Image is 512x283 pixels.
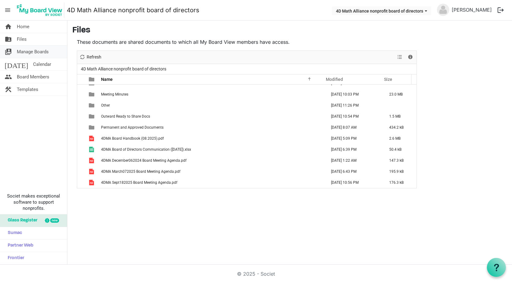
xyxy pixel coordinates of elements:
[67,4,199,16] a: 4D Math Alliance nonprofit board of directors
[78,53,103,61] button: Refresh
[332,6,431,15] button: 4D Math Alliance nonprofit board of directors dropdownbutton
[325,89,383,100] td: September 19, 2025 10:03 PM column header Modified
[77,166,85,177] td: checkbox
[5,252,24,264] span: Frontier
[15,2,67,18] a: My Board View Logo
[5,21,12,33] span: home
[77,133,85,144] td: checkbox
[101,169,180,174] span: 4DMA March072025 Board Meeting Agenda.pdf
[237,271,275,277] a: © 2025 - Societ
[17,21,29,33] span: Home
[77,122,85,133] td: checkbox
[33,58,51,70] span: Calendar
[5,227,22,239] span: Sumac
[17,33,27,45] span: Files
[406,53,415,61] button: Details
[101,81,118,85] span: Financials
[326,77,343,82] span: Modified
[405,51,416,64] div: Details
[99,89,325,100] td: Meeting Minutes is template cell column header Name
[77,89,85,100] td: checkbox
[383,144,416,155] td: 50.4 kB is template cell column header Size
[325,166,383,177] td: March 06, 2025 6:43 PM column header Modified
[383,177,416,188] td: 176.3 kB is template cell column header Size
[395,51,405,64] div: View
[72,25,507,36] h3: Files
[101,114,150,119] span: Outward Ready to Share Docs
[383,122,416,133] td: 434.2 kB is template cell column header Size
[383,155,416,166] td: 147.3 kB is template cell column header Size
[5,71,12,83] span: people
[85,155,99,166] td: is template cell column header type
[99,111,325,122] td: Outward Ready to Share Docs is template cell column header Name
[85,100,99,111] td: is template cell column header type
[5,33,12,45] span: folder_shared
[101,147,191,152] span: 4DMA Board of Directors Communication ([DATE]).xlsx
[3,193,64,211] span: Societ makes exceptional software to support nonprofits.
[5,83,12,96] span: construction
[325,155,383,166] td: December 05, 2024 1:22 AM column header Modified
[17,83,38,96] span: Templates
[85,111,99,122] td: is template cell column header type
[85,144,99,155] td: is template cell column header type
[85,166,99,177] td: is template cell column header type
[494,4,507,17] button: logout
[383,100,416,111] td: is template cell column header Size
[80,65,168,73] span: 4D Math Alliance nonprofit board of directors
[85,89,99,100] td: is template cell column header type
[101,158,186,163] span: 4DMA December062024 Board Meeting Agenda.pdf
[101,125,164,130] span: Permanent and Approved Documents
[383,133,416,144] td: 2.6 MB is template cell column header Size
[5,46,12,58] span: switch_account
[325,133,383,144] td: August 08, 2025 5:09 PM column header Modified
[396,53,403,61] button: View dropdownbutton
[325,122,383,133] td: November 15, 2023 8:07 AM column header Modified
[383,111,416,122] td: 1.5 MB is template cell column header Size
[99,144,325,155] td: 4DMA Board of Directors Communication (Aug. 2025).xlsx is template cell column header Name
[15,2,64,18] img: My Board View Logo
[77,144,85,155] td: checkbox
[77,177,85,188] td: checkbox
[325,177,383,188] td: September 12, 2025 10:56 PM column header Modified
[85,122,99,133] td: is template cell column header type
[85,177,99,188] td: is template cell column header type
[325,100,383,111] td: July 24, 2023 11:26 PM column header Modified
[101,180,177,185] span: 4DMA Sept182025 Board Meeting Agenda.pdf
[325,144,383,155] td: August 06, 2025 6:39 PM column header Modified
[5,58,28,70] span: [DATE]
[101,92,128,96] span: Meeting Minutes
[101,77,113,82] span: Name
[99,133,325,144] td: 4DMA Board Handbook (08.2025).pdf is template cell column header Name
[86,53,102,61] span: Refresh
[5,214,37,227] span: Glass Register
[437,4,449,16] img: no-profile-picture.svg
[384,77,392,82] span: Size
[383,166,416,177] td: 195.9 kB is template cell column header Size
[449,4,494,16] a: [PERSON_NAME]
[50,218,59,223] div: new
[99,177,325,188] td: 4DMA Sept182025 Board Meeting Agenda.pdf is template cell column header Name
[77,51,104,64] div: Refresh
[2,4,13,16] span: menu
[77,100,85,111] td: checkbox
[17,71,49,83] span: Board Members
[101,103,110,108] span: Other
[99,100,325,111] td: Other is template cell column header Name
[17,46,49,58] span: Manage Boards
[99,122,325,133] td: Permanent and Approved Documents is template cell column header Name
[5,240,33,252] span: Partner Web
[383,89,416,100] td: 23.0 MB is template cell column header Size
[77,111,85,122] td: checkbox
[99,166,325,177] td: 4DMA March072025 Board Meeting Agenda.pdf is template cell column header Name
[101,136,164,141] span: 4DMA Board Handbook (08.2025).pdf
[99,155,325,166] td: 4DMA December062024 Board Meeting Agenda.pdf is template cell column header Name
[77,155,85,166] td: checkbox
[77,38,417,46] p: These documents are shared documents to which all My Board View members have access.
[85,133,99,144] td: is template cell column header type
[325,111,383,122] td: July 31, 2025 10:54 PM column header Modified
